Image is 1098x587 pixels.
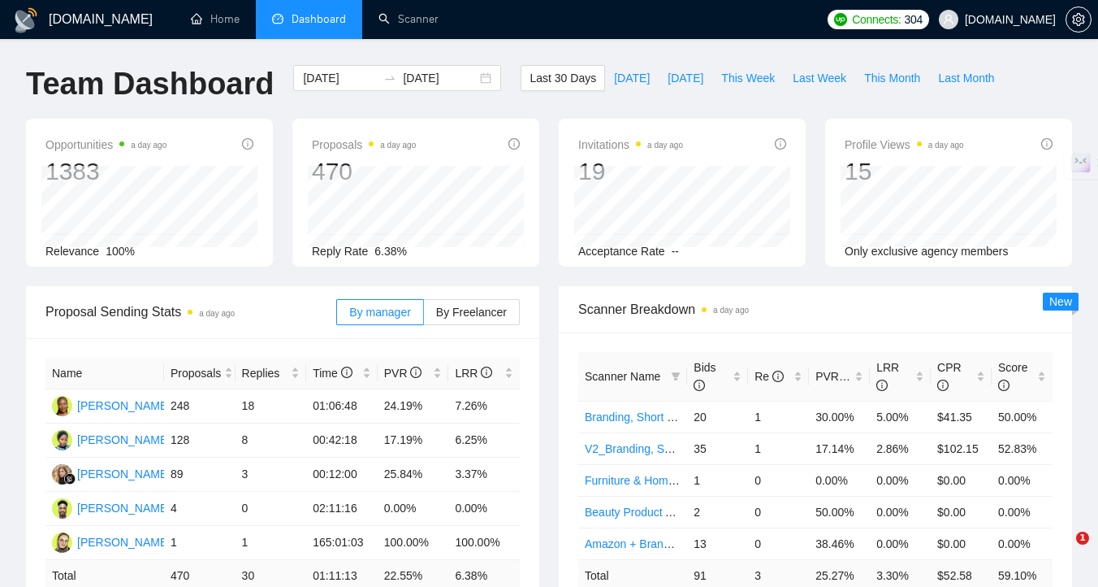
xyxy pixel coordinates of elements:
input: End date [403,69,477,87]
td: 0 [748,496,809,528]
span: Scanner Breakdown [578,299,1053,320]
time: a day ago [928,141,964,150]
span: Proposals [312,135,416,154]
div: [PERSON_NAME] [77,465,171,483]
div: 470 [312,156,416,187]
th: Name [45,358,164,389]
a: homeHome [191,12,240,26]
td: 20 [687,401,748,433]
span: info-circle [772,371,784,382]
td: 0 [748,528,809,559]
div: 1383 [45,156,166,187]
td: 0.00% [870,464,931,496]
td: 0 [748,464,809,496]
td: 0.00% [448,492,520,526]
td: 0.00% [870,528,931,559]
td: 1 [748,433,809,464]
img: upwork-logo.png [834,13,847,26]
span: LRR [876,361,899,392]
td: $41.35 [931,401,992,433]
span: info-circle [775,138,786,150]
td: 0.00% [378,492,449,526]
td: 3.37% [448,458,520,492]
td: 4 [164,492,236,526]
span: -- [672,245,679,258]
span: info-circle [998,380,1009,391]
div: [PERSON_NAME] [77,533,171,551]
td: 17.19% [378,424,449,458]
div: 19 [578,156,683,187]
span: info-circle [694,380,705,391]
span: CPR [937,361,962,392]
span: PVR [384,367,422,380]
span: Acceptance Rate [578,245,665,258]
span: By Freelancer [436,306,507,319]
a: AS[PERSON_NAME] [52,535,171,548]
span: PVR [815,370,854,383]
td: 2 [687,496,748,528]
button: [DATE] [605,65,659,91]
span: info-circle [410,367,421,378]
button: [DATE] [659,65,712,91]
td: $0.00 [931,464,992,496]
td: 00:42:18 [306,424,378,458]
span: Dashboard [292,12,346,26]
td: 3 [236,458,307,492]
span: Time [313,367,352,380]
img: gigradar-bm.png [64,473,76,485]
span: 6.38% [374,245,407,258]
td: 1 [236,526,307,560]
td: 0.00% [992,528,1053,559]
a: D[PERSON_NAME] [52,398,171,411]
td: 52.83% [992,433,1053,464]
img: KY [52,464,72,485]
span: Last Week [793,69,846,87]
time: a day ago [713,306,749,315]
span: Reply Rate [312,245,368,258]
span: [DATE] [668,69,703,87]
td: 30.00% [809,401,870,433]
span: Opportunities [45,135,166,154]
td: 25.84% [378,458,449,492]
span: This Week [721,69,775,87]
button: Last Month [929,65,1003,91]
span: New [1049,295,1072,308]
span: info-circle [508,138,520,150]
span: swap-right [383,72,396,85]
span: to [383,72,396,85]
img: AS [52,533,72,553]
td: 7.26% [448,389,520,424]
a: V2_Branding, Short Prompt, >36$/h, no agency [585,442,824,455]
td: 0 [236,492,307,526]
input: Start date [303,69,377,87]
img: D [52,396,72,416]
span: Invitations [578,135,683,154]
button: This Month [855,65,929,91]
span: 1 [1076,532,1089,545]
td: 18 [236,389,307,424]
span: By manager [349,306,410,319]
span: Relevance [45,245,99,258]
div: [PERSON_NAME] [77,499,171,517]
span: Replies [242,364,288,382]
td: 5.00% [870,401,931,433]
td: 248 [164,389,236,424]
button: Last 30 Days [521,65,605,91]
span: Score [998,361,1028,392]
button: setting [1066,7,1092,33]
span: filter [671,372,681,381]
div: [PERSON_NAME] [77,397,171,415]
span: Only exclusive agency members [845,245,1009,258]
span: user [943,14,954,25]
td: 02:11:16 [306,492,378,526]
td: 50.00% [809,496,870,528]
td: 38.46% [809,528,870,559]
time: a day ago [131,141,166,150]
td: 128 [164,424,236,458]
span: info-circle [937,380,949,391]
a: Furniture & Home Goods Product Amazon, Short prompt, >35$/h, no agency [585,474,970,487]
span: info-circle [341,367,352,378]
td: $102.15 [931,433,992,464]
td: 50.00% [992,401,1053,433]
span: LRR [455,367,492,380]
